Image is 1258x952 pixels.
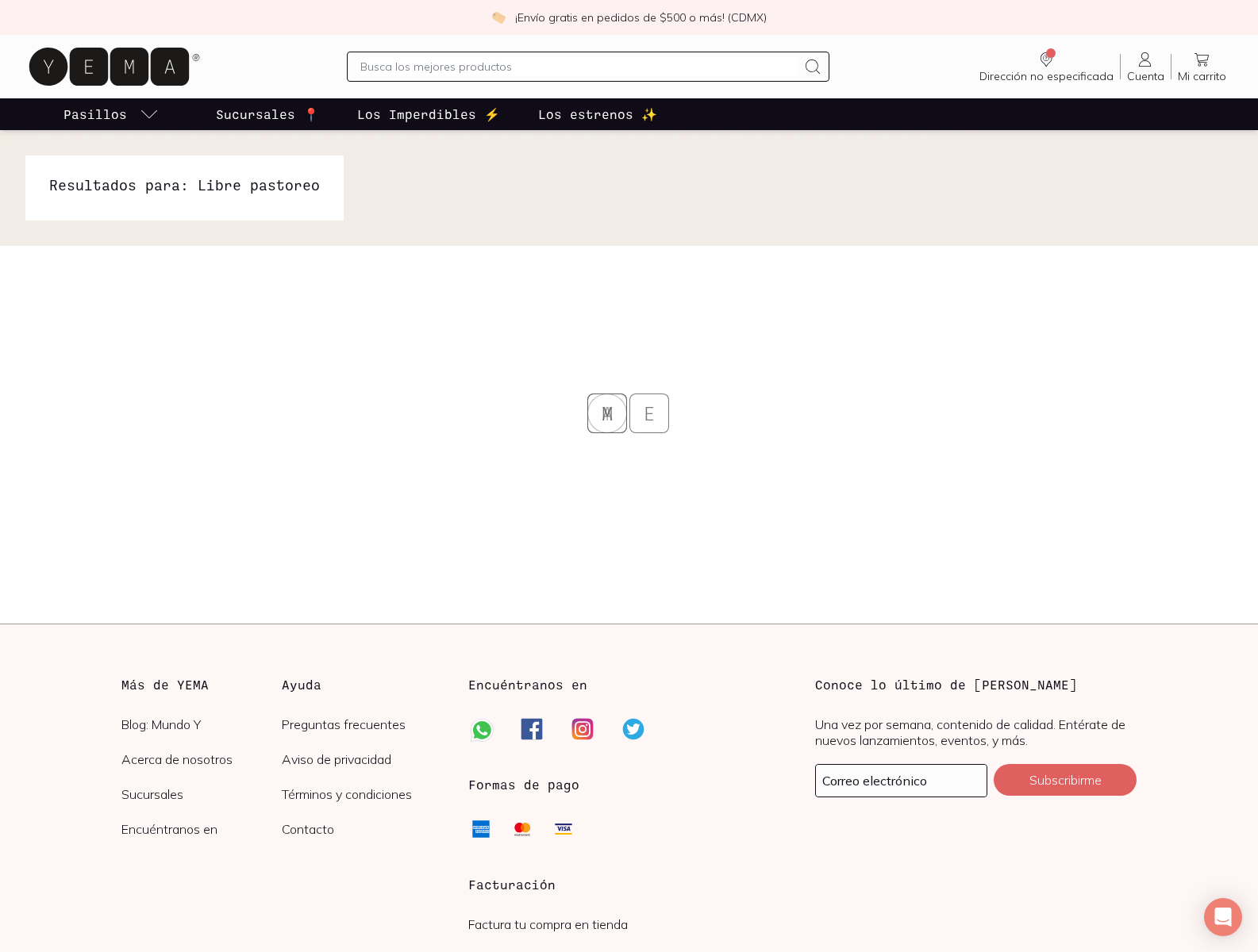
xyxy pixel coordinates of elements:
p: Los estrenos ✨ [538,105,657,124]
button: Subscribirme [994,764,1137,796]
a: Encuéntranos en [121,821,283,837]
a: Acerca de nosotros [121,751,283,767]
h3: Facturación [468,875,790,894]
p: Pasillos [63,105,127,124]
span: Cuenta [1127,69,1164,83]
p: ¡Envío gratis en pedidos de $500 o más! (CDMX) [515,10,767,25]
input: mimail@gmail.com [816,765,987,797]
h3: Encuéntranos en [468,675,587,694]
span: Dirección no especificada [979,69,1114,83]
h3: Formas de pago [468,775,579,794]
a: Contacto [282,821,443,837]
p: Los Imperdibles ⚡️ [357,105,500,124]
input: Busca los mejores productos [360,57,797,76]
a: Sucursales [121,786,283,802]
a: Mi carrito [1171,50,1233,83]
h3: Ayuda [282,675,443,694]
p: Sucursales 📍 [216,105,319,124]
img: check [491,10,506,25]
a: Factura tu compra en tienda [468,916,628,932]
a: Los Imperdibles ⚡️ [354,98,503,130]
p: Una vez por semana, contenido de calidad. Entérate de nuevos lanzamientos, eventos, y más. [815,716,1137,748]
a: Blog: Mundo Y [121,716,283,732]
h3: Conoce lo último de [PERSON_NAME] [815,675,1137,694]
h1: Resultados para: Libre pastoreo [49,175,320,195]
a: Dirección no especificada [973,50,1120,83]
a: Los estrenos ✨ [535,98,660,130]
a: Preguntas frecuentes [282,716,443,732]
a: Sucursales 📍 [213,98,322,130]
a: Términos y condiciones [282,786,443,802]
span: Mi carrito [1178,69,1226,83]
div: Open Intercom Messenger [1204,898,1242,936]
h3: Más de YEMA [121,675,283,694]
a: Cuenta [1121,50,1171,83]
a: pasillo-todos-link [60,98,162,130]
a: Aviso de privacidad [282,751,443,767]
span: M [587,393,627,433]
